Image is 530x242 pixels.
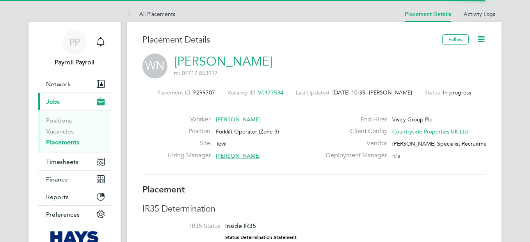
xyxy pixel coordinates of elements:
[46,98,60,105] span: Jobs
[167,116,210,124] label: Worker
[38,171,111,188] button: Finance
[46,211,80,218] span: Preferences
[46,117,72,124] a: Positions
[425,89,440,96] label: Status
[38,58,111,67] span: Payroll Payroll
[443,89,471,96] span: In progress
[321,139,387,148] label: Vendor
[321,151,387,160] label: Deployment Manager
[46,176,68,183] span: Finance
[69,37,80,47] span: PP
[321,116,387,124] label: End Hirer
[127,11,175,18] a: All Placements
[38,206,111,223] button: Preferences
[216,116,261,123] span: [PERSON_NAME]
[46,158,78,165] span: Timesheets
[225,222,256,230] span: Inside IR35
[174,54,272,69] a: [PERSON_NAME]
[258,89,283,96] span: V0177534
[193,89,215,96] span: P299707
[46,193,69,201] span: Reports
[142,222,221,230] label: IR35 Status
[38,153,111,170] button: Timesheets
[333,89,369,96] span: [DATE] 10:35 -
[216,140,226,147] span: Tovil
[167,139,210,148] label: Site
[228,89,255,96] label: Vacancy ID
[167,151,210,160] label: Hiring Manager
[442,34,469,44] button: Follow
[405,11,451,18] a: Placement Details
[38,75,111,93] button: Network
[38,30,111,67] a: PPPayroll Payroll
[392,128,468,135] span: Countryside Properties UK Ltd
[38,110,111,153] div: Jobs
[157,89,190,96] label: Placement ID
[142,34,436,46] h3: Placement Details
[46,128,74,135] a: Vacancies
[46,139,79,146] a: Placements
[369,89,412,96] span: [PERSON_NAME]
[142,203,486,215] h3: IR35 Determination
[216,128,279,135] span: Forklift Operator (Zone 3)
[392,152,400,159] span: n/a
[46,80,71,88] span: Network
[174,69,218,77] span: m: 07717 853917
[296,89,329,96] label: Last Updated
[38,93,111,110] button: Jobs
[392,116,432,123] span: Vistry Group Plc
[167,127,210,135] label: Position
[142,53,167,78] span: WN
[392,140,512,147] span: [PERSON_NAME] Specialist Recruitment Limited
[38,188,111,205] button: Reports
[321,127,387,135] label: Client Config
[142,184,185,195] b: Placement
[216,152,261,159] span: [PERSON_NAME]
[225,235,297,240] strong: Status Determination Statement
[464,11,495,18] a: Activity Logs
